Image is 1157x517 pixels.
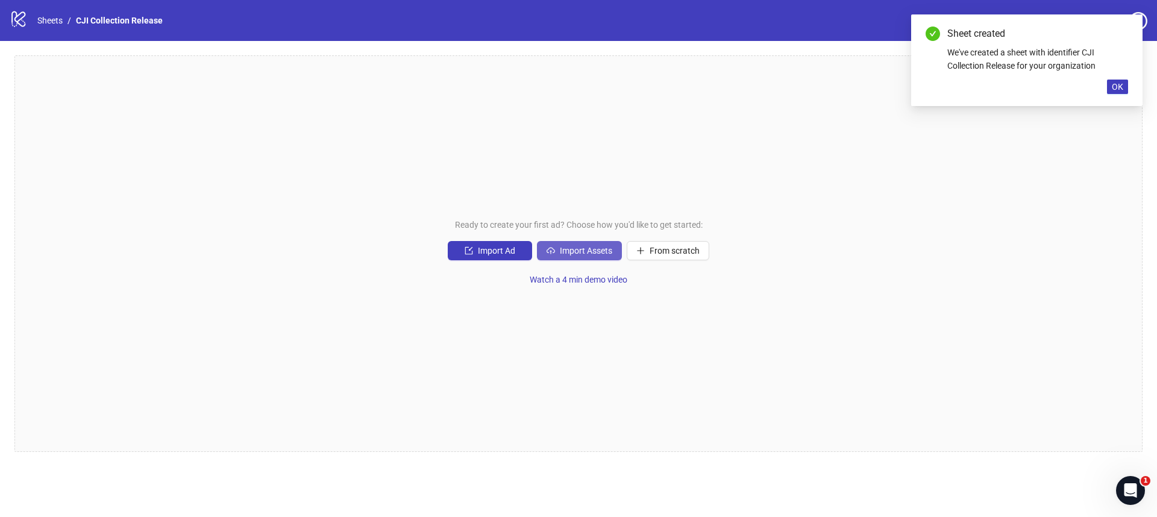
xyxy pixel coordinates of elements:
[627,241,709,260] button: From scratch
[455,218,703,231] span: Ready to create your first ad? Choose how you'd like to get started:
[465,246,473,255] span: import
[947,46,1128,72] div: We've created a sheet with identifier CJI Collection Release for your organization
[560,246,612,255] span: Import Assets
[537,241,622,260] button: Import Assets
[1112,82,1123,92] span: OK
[1141,476,1150,486] span: 1
[547,246,555,255] span: cloud-upload
[35,14,65,27] a: Sheets
[478,246,515,255] span: Import Ad
[1115,27,1128,40] a: Close
[926,27,940,41] span: check-circle
[1129,12,1147,30] span: question-circle
[74,14,165,27] a: CJI Collection Release
[1107,80,1128,94] button: OK
[650,246,700,255] span: From scratch
[448,241,532,260] button: Import Ad
[1116,476,1145,505] iframe: Intercom live chat
[636,246,645,255] span: plus
[530,275,627,284] span: Watch a 4 min demo video
[67,14,71,27] li: /
[947,27,1128,41] div: Sheet created
[520,270,637,289] button: Watch a 4 min demo video
[1061,12,1124,31] a: Settings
